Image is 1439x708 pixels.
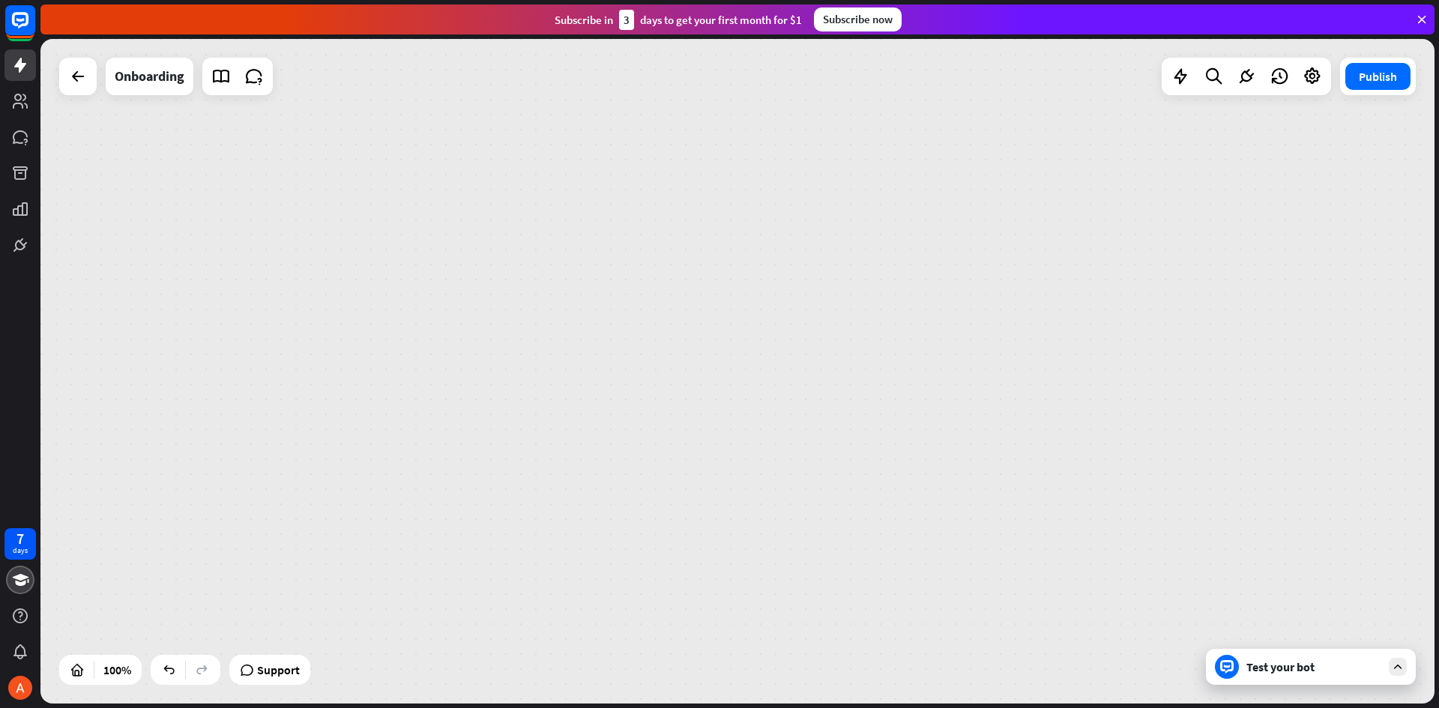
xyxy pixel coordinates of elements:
[16,532,24,545] div: 7
[555,10,802,30] div: Subscribe in days to get your first month for $1
[13,545,28,556] div: days
[4,528,36,560] a: 7 days
[814,7,902,31] div: Subscribe now
[619,10,634,30] div: 3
